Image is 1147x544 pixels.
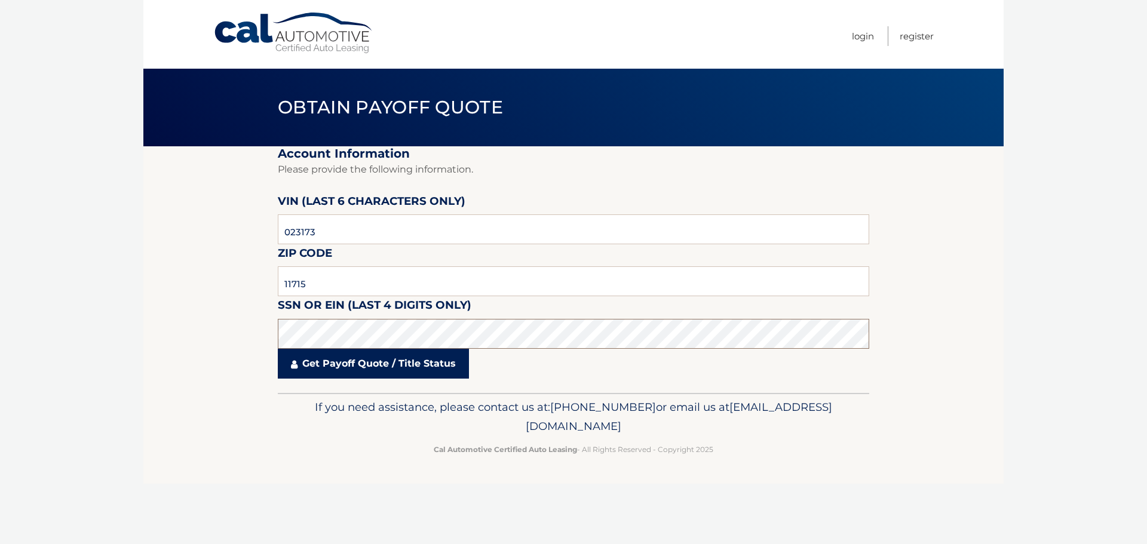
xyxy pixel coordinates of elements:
[278,96,503,118] span: Obtain Payoff Quote
[278,161,869,178] p: Please provide the following information.
[278,244,332,266] label: Zip Code
[213,12,375,54] a: Cal Automotive
[900,26,934,46] a: Register
[852,26,874,46] a: Login
[278,349,469,379] a: Get Payoff Quote / Title Status
[550,400,656,414] span: [PHONE_NUMBER]
[286,443,861,456] p: - All Rights Reserved - Copyright 2025
[434,445,577,454] strong: Cal Automotive Certified Auto Leasing
[278,192,465,214] label: VIN (last 6 characters only)
[278,296,471,318] label: SSN or EIN (last 4 digits only)
[278,146,869,161] h2: Account Information
[286,398,861,436] p: If you need assistance, please contact us at: or email us at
